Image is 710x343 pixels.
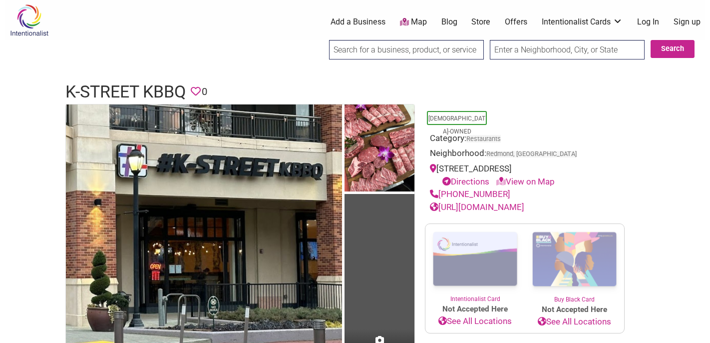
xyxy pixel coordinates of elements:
[496,176,555,186] a: View on Map
[466,135,501,142] a: Restaurants
[430,132,620,147] div: Category:
[425,303,525,315] span: Not Accepted Here
[65,80,186,104] h1: K-Street KBBQ
[425,224,525,303] a: Intentionalist Card
[490,40,645,59] input: Enter a Neighborhood, City, or State
[471,16,490,27] a: Store
[430,147,620,162] div: Neighborhood:
[430,202,524,212] a: [URL][DOMAIN_NAME]
[505,16,527,27] a: Offers
[525,315,624,328] a: See All Locations
[525,224,624,295] img: Buy Black Card
[651,40,695,58] button: Search
[331,16,385,27] a: Add a Business
[486,151,577,157] span: Redmond, [GEOGRAPHIC_DATA]
[428,115,485,135] a: [DEMOGRAPHIC_DATA]-Owned
[442,176,489,186] a: Directions
[542,16,623,27] a: Intentionalist Cards
[525,224,624,304] a: Buy Black Card
[637,16,659,27] a: Log In
[441,16,457,27] a: Blog
[525,304,624,315] span: Not Accepted Here
[430,162,620,188] div: [STREET_ADDRESS]
[400,16,427,28] a: Map
[202,84,207,99] span: 0
[345,104,414,194] img: K-Street KBBQ
[674,16,701,27] a: Sign up
[425,224,525,294] img: Intentionalist Card
[5,4,53,36] img: Intentionalist
[430,189,510,199] a: [PHONE_NUMBER]
[329,40,484,59] input: Search for a business, product, or service
[425,315,525,328] a: See All Locations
